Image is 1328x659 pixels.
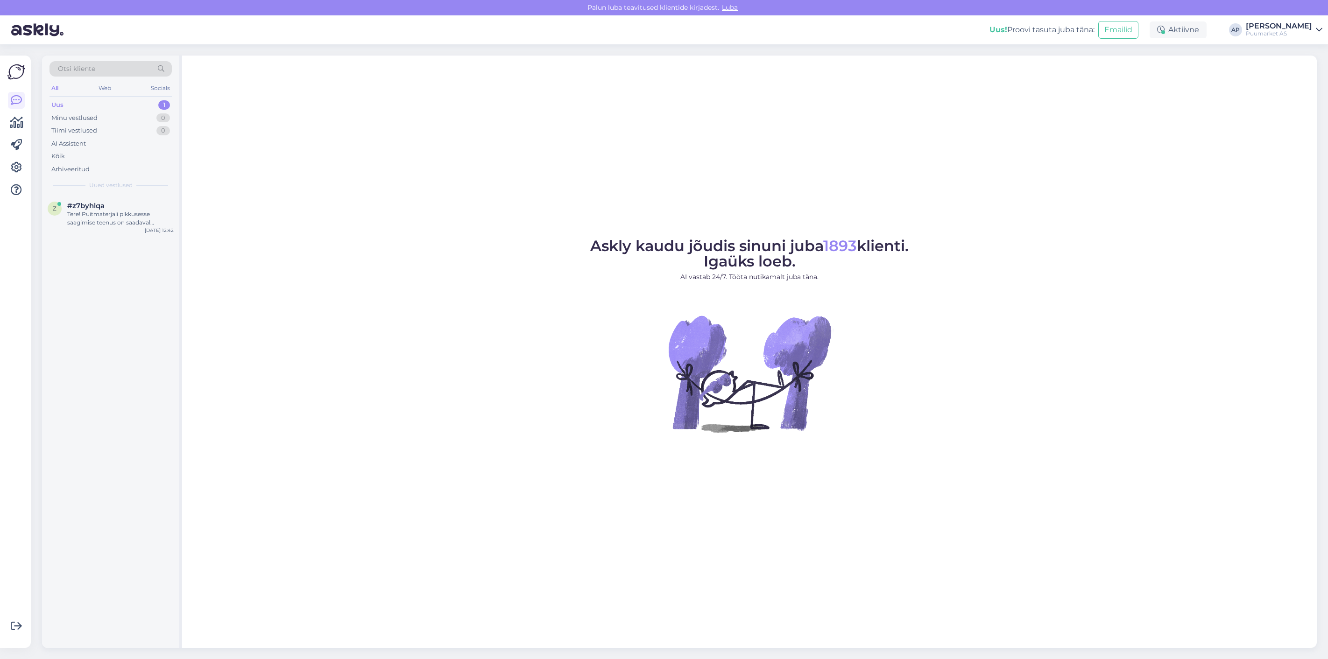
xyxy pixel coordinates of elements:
[1229,23,1242,36] div: AP
[67,202,105,210] span: #z7byhlqa
[51,113,98,123] div: Minu vestlused
[590,237,909,270] span: Askly kaudu jõudis sinuni juba klienti. Igaüks loeb.
[1246,22,1322,37] a: [PERSON_NAME]Puumarket AS
[51,126,97,135] div: Tiimi vestlused
[1246,22,1312,30] div: [PERSON_NAME]
[1150,21,1207,38] div: Aktiivne
[89,181,133,189] span: Uued vestlused
[67,210,174,227] div: Tere! Puitmaterjali pikkusesse saagimise teenus on saadaval kõikides osakondades. Hind on 0,50 eu...
[1246,30,1312,37] div: Puumarket AS
[156,126,170,135] div: 0
[158,100,170,110] div: 1
[590,272,909,282] p: AI vastab 24/7. Tööta nutikamalt juba täna.
[49,82,60,94] div: All
[51,165,90,174] div: Arhiveeritud
[1098,21,1138,39] button: Emailid
[53,205,57,212] span: z
[719,3,741,12] span: Luba
[51,100,64,110] div: Uus
[51,152,65,161] div: Kõik
[97,82,113,94] div: Web
[58,64,95,74] span: Otsi kliente
[989,24,1095,35] div: Proovi tasuta juba täna:
[823,237,857,255] span: 1893
[149,82,172,94] div: Socials
[145,227,174,234] div: [DATE] 12:42
[7,63,25,81] img: Askly Logo
[665,289,834,457] img: No Chat active
[989,25,1007,34] b: Uus!
[156,113,170,123] div: 0
[51,139,86,148] div: AI Assistent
